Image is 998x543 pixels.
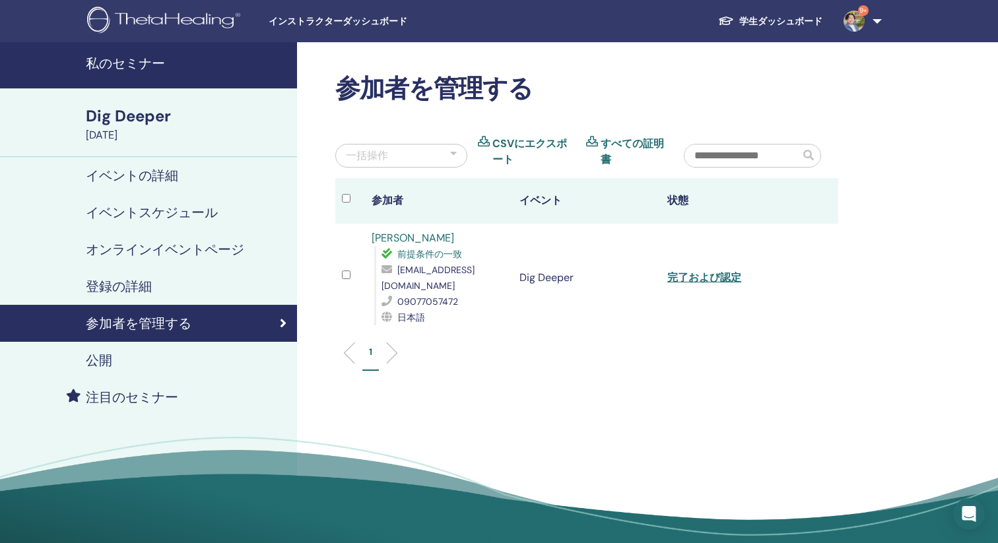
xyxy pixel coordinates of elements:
[87,7,245,36] img: logo.png
[858,5,869,16] span: 9+
[397,248,462,260] span: 前提条件の一致
[86,241,244,257] h4: オンラインイベントページ
[86,389,178,405] h4: 注目のセミナー
[86,168,178,183] h4: イベントの詳細
[661,178,809,224] th: 状態
[397,296,458,307] span: 09077057472
[513,224,661,332] td: Dig Deeper
[86,55,289,71] h4: 私のセミナー
[513,178,661,224] th: イベント
[269,15,467,28] span: インストラクターダッシュボード
[372,231,454,245] a: [PERSON_NAME]
[492,136,576,168] a: CSVにエクスポート
[953,498,985,530] div: Open Intercom Messenger
[86,278,152,294] h4: 登録の詳細
[382,264,475,292] span: [EMAIL_ADDRESS][DOMAIN_NAME]
[86,315,191,331] h4: 参加者を管理する
[369,345,372,359] p: 1
[844,11,865,32] img: default.jpg
[86,352,112,368] h4: 公開
[86,205,218,220] h4: イベントスケジュール
[86,127,289,143] div: [DATE]
[718,15,734,26] img: graduation-cap-white.svg
[78,105,297,143] a: Dig Deeper[DATE]
[708,9,833,34] a: 学生ダッシュボード
[601,136,664,168] a: すべての証明書
[667,271,741,284] a: 完了および認定
[346,148,388,164] div: 一括操作
[86,105,289,127] div: Dig Deeper
[335,74,838,104] h2: 参加者を管理する
[365,178,513,224] th: 参加者
[397,311,425,323] span: 日本語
